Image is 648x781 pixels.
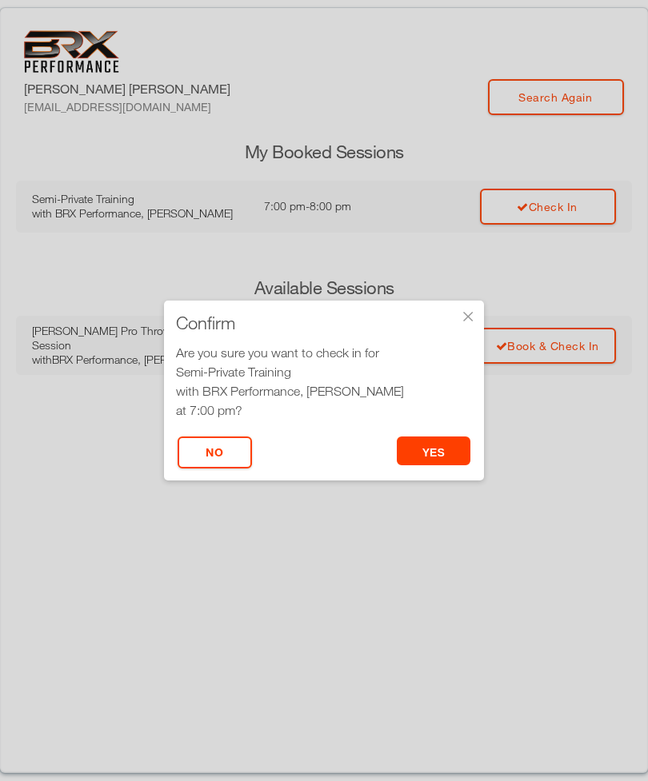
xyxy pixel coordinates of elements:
[397,436,471,465] button: yes
[176,343,472,420] div: Are you sure you want to check in for at 7:00 pm?
[178,436,252,468] button: No
[176,315,235,331] span: Confirm
[176,381,472,400] div: with BRX Performance, [PERSON_NAME]
[460,309,476,325] div: ×
[176,362,472,381] div: Semi-Private Training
